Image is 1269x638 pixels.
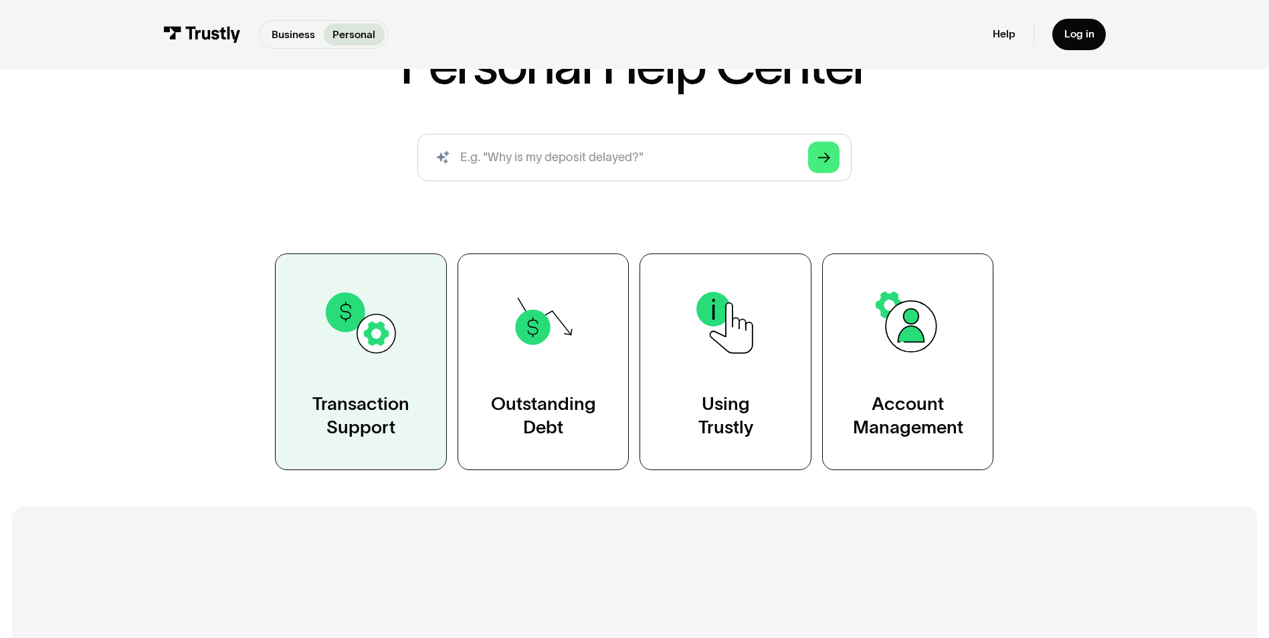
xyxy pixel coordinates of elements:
p: Business [272,27,315,43]
div: Log in [1064,27,1094,41]
a: TransactionSupport [275,253,447,470]
div: Account Management [853,392,963,440]
input: search [417,134,852,182]
h1: Personal Help Center [400,39,869,92]
a: Log in [1052,19,1106,50]
img: Trustly Logo [163,26,241,43]
div: Transaction Support [312,392,409,440]
a: UsingTrustly [640,253,811,470]
a: Help [993,27,1015,41]
p: Personal [332,27,375,43]
a: AccountManagement [822,253,994,470]
form: Search [417,134,852,182]
a: Personal [324,23,385,45]
a: OutstandingDebt [458,253,629,470]
a: Business [262,23,324,45]
div: Outstanding Debt [491,392,596,440]
div: Using Trustly [698,392,753,440]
